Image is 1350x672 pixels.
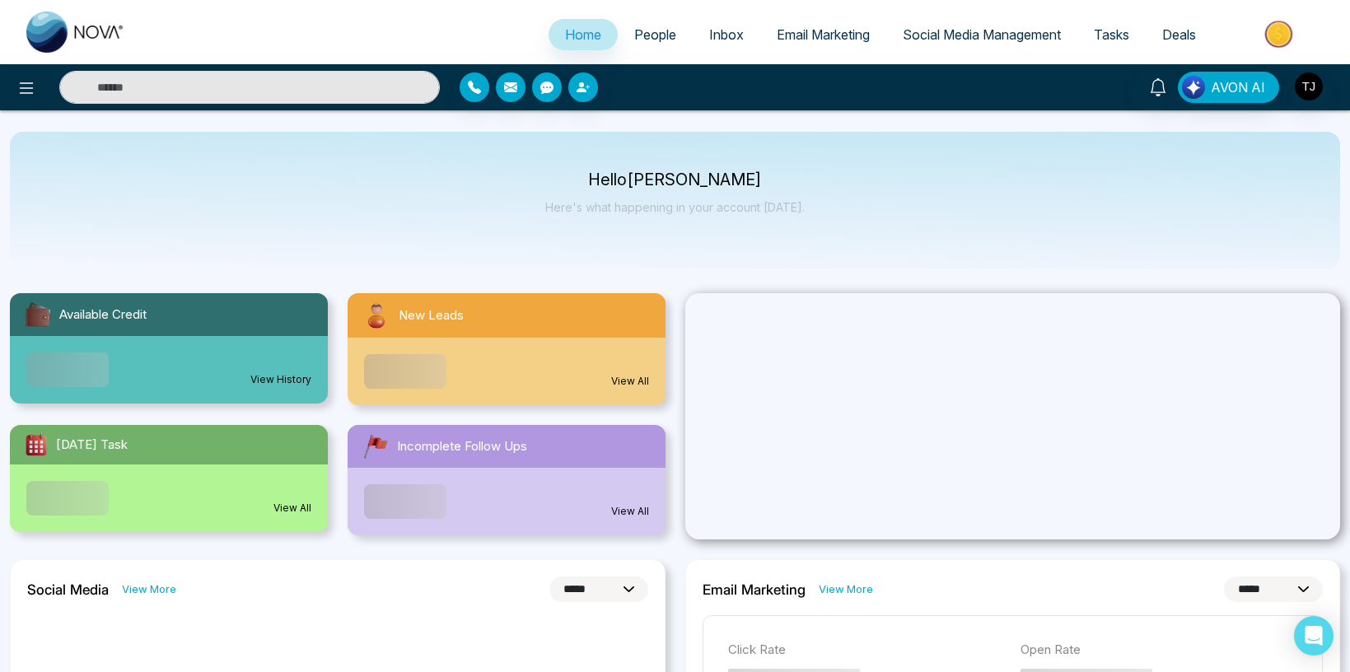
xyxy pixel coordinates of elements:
[634,26,676,43] span: People
[273,501,311,516] a: View All
[1211,77,1265,97] span: AVON AI
[728,641,1005,660] p: Click Rate
[611,374,649,389] a: View All
[611,504,649,519] a: View All
[1146,19,1212,50] a: Deals
[122,581,176,597] a: View More
[397,437,527,456] span: Incomplete Follow Ups
[1182,76,1205,99] img: Lead Flow
[59,306,147,324] span: Available Credit
[361,432,390,461] img: followUps.svg
[1094,26,1129,43] span: Tasks
[760,19,886,50] a: Email Marketing
[618,19,693,50] a: People
[549,19,618,50] a: Home
[703,581,806,598] h2: Email Marketing
[399,306,464,325] span: New Leads
[27,581,109,598] h2: Social Media
[693,19,760,50] a: Inbox
[23,300,53,329] img: availableCredit.svg
[1021,641,1297,660] p: Open Rate
[819,581,873,597] a: View More
[250,372,311,387] a: View History
[361,300,392,331] img: newLeads.svg
[1295,72,1323,100] img: User Avatar
[709,26,744,43] span: Inbox
[565,26,601,43] span: Home
[26,12,125,53] img: Nova CRM Logo
[338,425,675,535] a: Incomplete Follow UpsView All
[1221,16,1340,53] img: Market-place.gif
[1162,26,1196,43] span: Deals
[23,432,49,458] img: todayTask.svg
[56,436,128,455] span: [DATE] Task
[1178,72,1279,103] button: AVON AI
[1294,616,1334,656] div: Open Intercom Messenger
[545,173,805,187] p: Hello [PERSON_NAME]
[903,26,1061,43] span: Social Media Management
[338,293,675,405] a: New LeadsView All
[886,19,1077,50] a: Social Media Management
[1077,19,1146,50] a: Tasks
[777,26,870,43] span: Email Marketing
[545,200,805,214] p: Here's what happening in your account [DATE].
